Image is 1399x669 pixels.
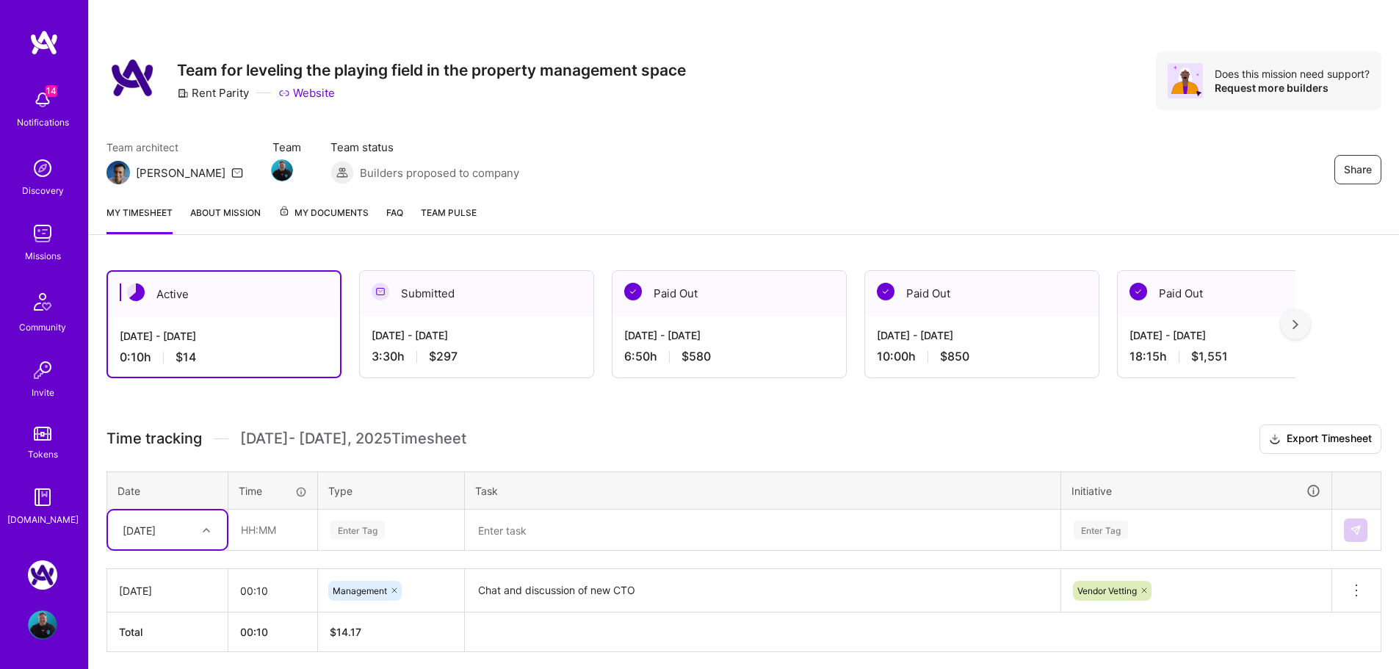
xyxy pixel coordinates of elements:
[177,61,686,79] h3: Team for leveling the playing field in the property management space
[107,612,228,652] th: Total
[1074,518,1128,541] div: Enter Tag
[1168,63,1203,98] img: Avatar
[877,328,1087,343] div: [DATE] - [DATE]
[1344,162,1372,177] span: Share
[372,283,389,300] img: Submitted
[1293,319,1298,330] img: right
[330,626,361,638] span: $ 14.17
[24,610,61,640] a: User Avatar
[29,29,59,56] img: logo
[119,583,216,599] div: [DATE]
[330,161,354,184] img: Builders proposed to company
[624,349,834,364] div: 6:50 h
[272,158,292,183] a: Team Member Avatar
[612,271,846,316] div: Paid Out
[940,349,969,364] span: $850
[25,248,61,264] div: Missions
[1129,283,1147,300] img: Paid Out
[272,140,301,155] span: Team
[421,207,477,218] span: Team Pulse
[278,205,369,234] a: My Documents
[120,328,328,344] div: [DATE] - [DATE]
[1350,524,1362,536] img: Submit
[386,205,403,234] a: FAQ
[127,283,145,301] img: Active
[877,283,894,300] img: Paid Out
[231,167,243,178] i: icon Mail
[34,427,51,441] img: tokens
[330,518,385,541] div: Enter Tag
[624,283,642,300] img: Paid Out
[1129,328,1340,343] div: [DATE] - [DATE]
[240,430,466,448] span: [DATE] - [DATE] , 2025 Timesheet
[28,610,57,640] img: User Avatar
[877,349,1087,364] div: 10:00 h
[108,272,340,317] div: Active
[136,165,225,181] div: [PERSON_NAME]
[22,183,64,198] div: Discovery
[28,153,57,183] img: discovery
[330,140,519,155] span: Team status
[229,510,317,549] input: HH:MM
[1077,585,1137,596] span: Vendor Vetting
[360,165,519,181] span: Builders proposed to company
[333,585,387,596] span: Management
[46,85,57,97] span: 14
[865,271,1099,316] div: Paid Out
[421,205,477,234] a: Team Pulse
[372,349,582,364] div: 3:30 h
[1269,432,1281,447] i: icon Download
[239,483,307,499] div: Time
[190,205,261,234] a: About Mission
[123,522,156,538] div: [DATE]
[278,85,335,101] a: Website
[1129,349,1340,364] div: 18:15 h
[107,471,228,510] th: Date
[17,115,69,130] div: Notifications
[228,571,317,610] input: HH:MM
[28,355,57,385] img: Invite
[1071,482,1321,499] div: Initiative
[372,328,582,343] div: [DATE] - [DATE]
[682,349,711,364] span: $580
[25,284,60,319] img: Community
[176,350,196,365] span: $14
[271,159,293,181] img: Team Member Avatar
[624,328,834,343] div: [DATE] - [DATE]
[360,271,593,316] div: Submitted
[24,560,61,590] a: Rent Parity: Team for leveling the playing field in the property management space
[1334,155,1381,184] button: Share
[28,446,58,462] div: Tokens
[106,161,130,184] img: Team Architect
[465,471,1061,510] th: Task
[318,471,465,510] th: Type
[177,87,189,99] i: icon CompanyGray
[28,219,57,248] img: teamwork
[106,51,159,104] img: Company Logo
[120,350,328,365] div: 0:10 h
[1215,67,1370,81] div: Does this mission need support?
[177,85,249,101] div: Rent Parity
[7,512,79,527] div: [DOMAIN_NAME]
[1215,81,1370,95] div: Request more builders
[106,205,173,234] a: My timesheet
[228,612,318,652] th: 00:10
[1191,349,1228,364] span: $1,551
[278,205,369,221] span: My Documents
[28,482,57,512] img: guide book
[19,319,66,335] div: Community
[28,560,57,590] img: Rent Parity: Team for leveling the playing field in the property management space
[28,85,57,115] img: bell
[1118,271,1351,316] div: Paid Out
[466,571,1059,611] textarea: Chat and discussion of new CTO
[32,385,54,400] div: Invite
[106,140,243,155] span: Team architect
[429,349,458,364] span: $297
[203,527,210,534] i: icon Chevron
[106,430,202,448] span: Time tracking
[1259,424,1381,454] button: Export Timesheet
